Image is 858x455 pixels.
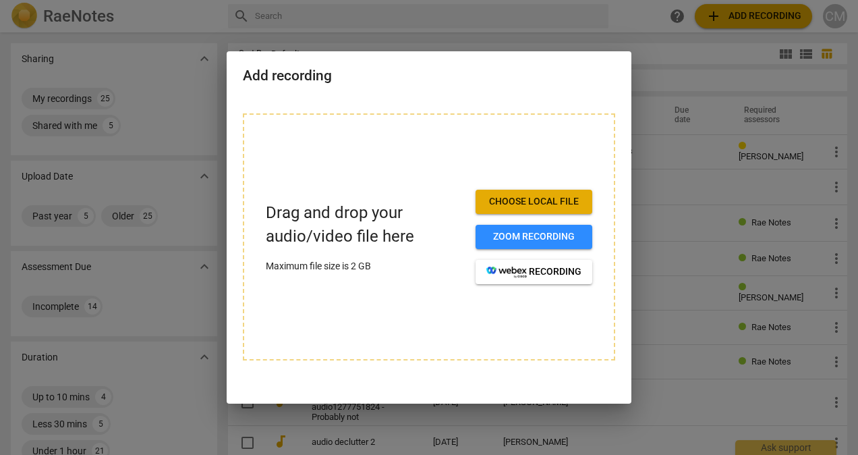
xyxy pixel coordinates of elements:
button: recording [476,260,592,284]
h2: Add recording [243,68,615,84]
button: Zoom recording [476,225,592,249]
span: Choose local file [486,195,581,209]
button: Choose local file [476,190,592,214]
p: Drag and drop your audio/video file here [266,201,465,248]
span: recording [486,265,581,279]
p: Maximum file size is 2 GB [266,259,465,273]
span: Zoom recording [486,230,581,244]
